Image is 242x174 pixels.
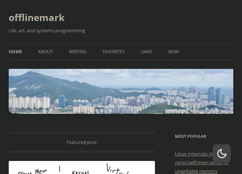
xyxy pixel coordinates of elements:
h2: Life, art, and systems programming [9,26,233,35]
img: offlinemark [9,69,233,113]
a: Home [9,44,22,60]
a: Writing [69,44,87,60]
a: Favorites [103,44,125,60]
h3: Most Popular [175,132,233,141]
a: Links [141,44,152,60]
a: offlinemark [9,9,65,26]
div: Featured post [9,132,155,152]
a: Now [168,44,179,60]
a: About [38,44,53,60]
